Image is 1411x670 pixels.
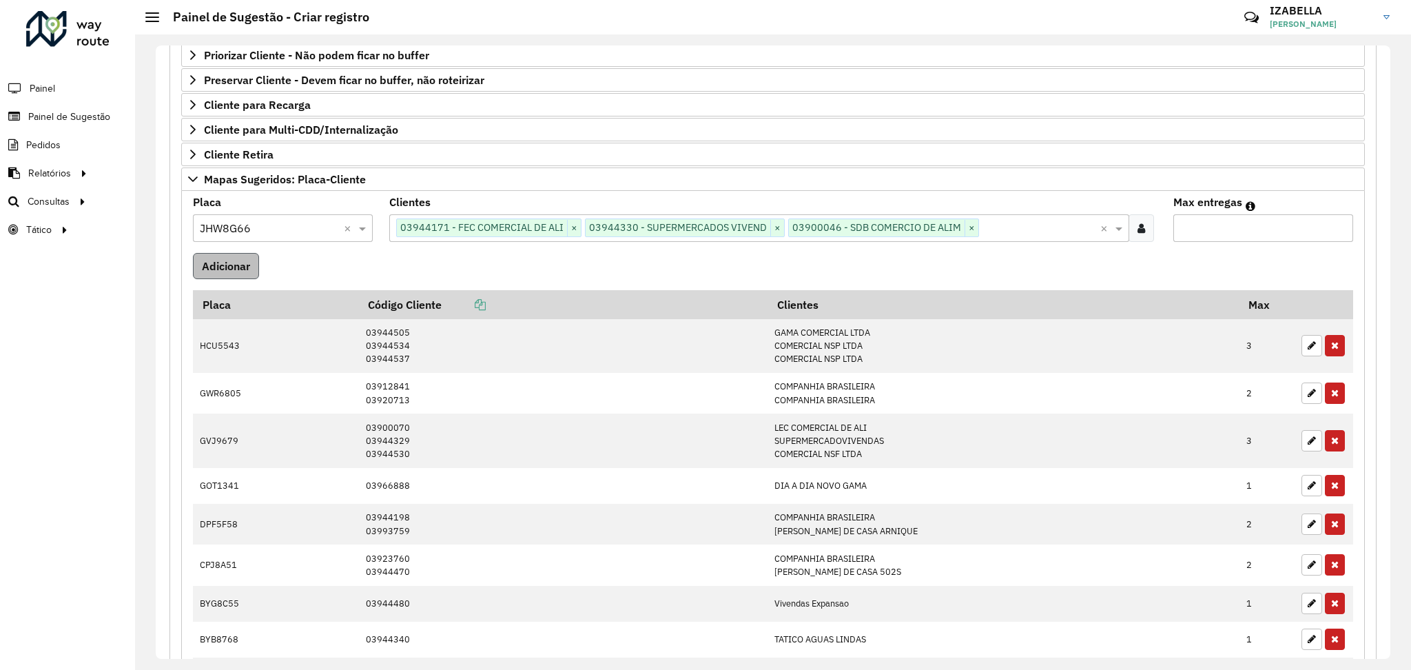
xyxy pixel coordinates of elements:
[768,545,1239,585] td: COMPANHIA BRASILEIRA [PERSON_NAME] DE CASA 502S
[193,194,221,210] label: Placa
[397,219,567,236] span: 03944171 - FEC COMERCIAL DE ALI
[193,468,359,504] td: GOT1341
[586,219,770,236] span: 03944330 - SUPERMERCADOS VIVEND
[204,149,274,160] span: Cliente Retira
[359,468,768,504] td: 03966888
[1239,319,1295,373] td: 3
[181,143,1365,166] a: Cliente Retira
[344,220,356,236] span: Clear all
[26,223,52,237] span: Tático
[28,110,110,124] span: Painel de Sugestão
[204,124,398,135] span: Cliente para Multi-CDD/Internalização
[359,290,768,319] th: Código Cliente
[1270,18,1373,30] span: [PERSON_NAME]
[193,319,359,373] td: HCU5543
[28,194,70,209] span: Consultas
[204,74,484,85] span: Preservar Cliente - Devem ficar no buffer, não roteirizar
[193,504,359,545] td: DPF5F58
[442,298,486,312] a: Copiar
[193,373,359,414] td: GWR6805
[1239,586,1295,622] td: 1
[768,414,1239,468] td: LEC COMERCIAL DE ALI SUPERMERCADOVIVENDAS COMERCIAL NSF LTDA
[359,504,768,545] td: 03944198 03993759
[359,373,768,414] td: 03912841 03920713
[193,414,359,468] td: GVJ9679
[1239,468,1295,504] td: 1
[193,622,359,658] td: BYB8768
[1270,4,1373,17] h3: IZABELLA
[193,545,359,585] td: CPJ8A51
[789,219,965,236] span: 03900046 - SDB COMERCIO DE ALIM
[768,504,1239,545] td: COMPANHIA BRASILEIRA [PERSON_NAME] DE CASA ARNIQUE
[181,43,1365,67] a: Priorizar Cliente - Não podem ficar no buffer
[1237,3,1266,32] a: Contato Rápido
[181,118,1365,141] a: Cliente para Multi-CDD/Internalização
[193,253,259,279] button: Adicionar
[159,10,369,25] h2: Painel de Sugestão - Criar registro
[768,319,1239,373] td: GAMA COMERCIAL LTDA COMERCIAL NSP LTDA COMERCIAL NSP LTDA
[1239,414,1295,468] td: 3
[181,167,1365,191] a: Mapas Sugeridos: Placa-Cliente
[389,194,431,210] label: Clientes
[1239,504,1295,545] td: 2
[193,586,359,622] td: BYG8C55
[770,220,784,236] span: ×
[1100,220,1112,236] span: Clear all
[768,586,1239,622] td: Vivendas Expansao
[181,93,1365,116] a: Cliente para Recarga
[359,586,768,622] td: 03944480
[204,174,366,185] span: Mapas Sugeridos: Placa-Cliente
[567,220,581,236] span: ×
[768,468,1239,504] td: DIA A DIA NOVO GAMA
[359,414,768,468] td: 03900070 03944329 03944530
[359,319,768,373] td: 03944505 03944534 03944537
[359,622,768,658] td: 03944340
[1173,194,1242,210] label: Max entregas
[204,99,311,110] span: Cliente para Recarga
[359,545,768,585] td: 03923760 03944470
[768,622,1239,658] td: TATICO AGUAS LINDAS
[181,68,1365,92] a: Preservar Cliente - Devem ficar no buffer, não roteirizar
[1239,545,1295,585] td: 2
[193,290,359,319] th: Placa
[965,220,978,236] span: ×
[1246,201,1255,212] em: Máximo de clientes que serão colocados na mesma rota com os clientes informados
[768,290,1239,319] th: Clientes
[30,81,55,96] span: Painel
[204,50,429,61] span: Priorizar Cliente - Não podem ficar no buffer
[26,138,61,152] span: Pedidos
[1239,290,1295,319] th: Max
[768,373,1239,414] td: COMPANHIA BRASILEIRA COMPANHIA BRASILEIRA
[28,166,71,181] span: Relatórios
[1239,373,1295,414] td: 2
[1239,622,1295,658] td: 1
